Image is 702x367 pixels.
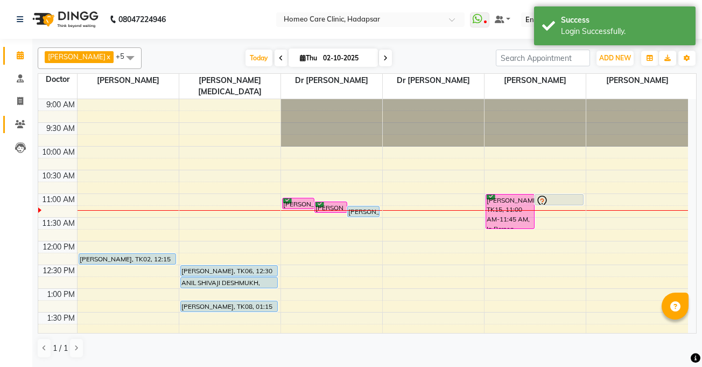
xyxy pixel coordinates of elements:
[44,123,77,134] div: 9:30 AM
[586,74,688,87] span: [PERSON_NAME]
[245,50,272,66] span: Today
[45,289,77,300] div: 1:00 PM
[283,198,314,209] div: [PERSON_NAME], TK13, 11:05 AM-11:20 AM, In Person - Follow Up
[48,52,106,61] span: [PERSON_NAME]
[297,54,320,62] span: Thu
[496,50,590,66] input: Search Appointment
[40,218,77,229] div: 11:30 AM
[561,26,687,37] div: Login Successfully.
[78,74,179,87] span: [PERSON_NAME]
[79,254,175,264] div: [PERSON_NAME], TK02, 12:15 PM-12:30 PM, Online - Follow Up
[27,4,101,34] img: logo
[179,74,280,99] span: [PERSON_NAME][MEDICAL_DATA]
[485,74,586,87] span: [PERSON_NAME]
[181,301,277,311] div: [PERSON_NAME], TK08, 01:15 PM-01:30 PM, In Person - Follow Up
[348,206,379,217] div: [PERSON_NAME], TK09, 11:15 AM-11:30 AM, In Person - Follow Up
[116,52,132,60] span: +5
[486,195,534,228] div: [PERSON_NAME], TK15, 11:00 AM-11:45 AM, In Person - Consultation
[181,266,277,276] div: [PERSON_NAME], TK06, 12:30 PM-12:45 PM, In Person - Follow Up
[106,52,110,61] a: x
[40,194,77,205] div: 11:00 AM
[40,241,77,253] div: 12:00 PM
[599,54,631,62] span: ADD NEW
[596,51,634,66] button: ADD NEW
[320,50,374,66] input: 2025-10-02
[40,170,77,182] div: 10:30 AM
[40,265,77,276] div: 12:30 PM
[53,343,68,354] span: 1 / 1
[181,278,277,288] div: ANIL SHIVAJI DESHMUKH, TK03, 12:45 PM-01:00 PM, Online - Follow Up
[45,313,77,324] div: 1:30 PM
[44,99,77,110] div: 9:00 AM
[561,15,687,26] div: Success
[40,147,77,158] div: 10:00 AM
[315,202,347,212] div: [PERSON_NAME], TK14, 11:10 AM-11:25 AM, In Person - Follow Up
[535,195,583,205] div: [PERSON_NAME] [PERSON_NAME], TK11, 11:00 AM-11:15 AM, In Person - Follow Up
[383,74,484,87] span: Dr [PERSON_NAME]
[118,4,166,34] b: 08047224946
[281,74,382,87] span: Dr [PERSON_NAME]
[38,74,77,85] div: Doctor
